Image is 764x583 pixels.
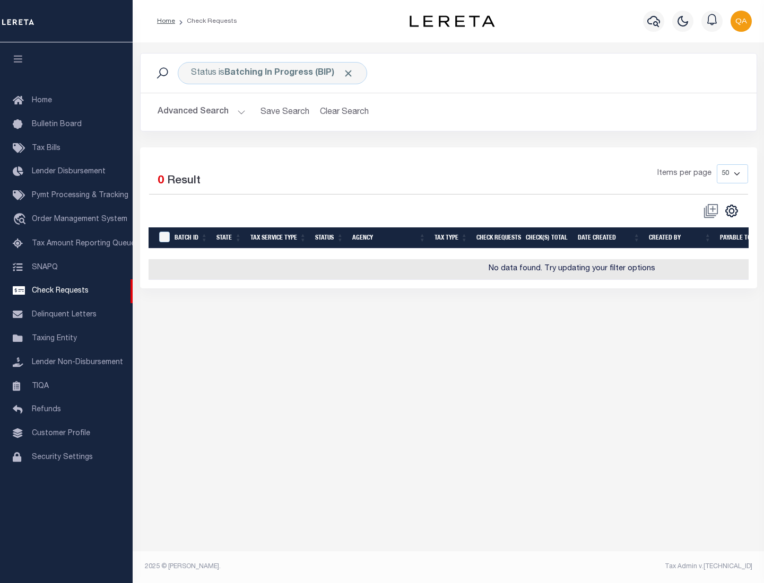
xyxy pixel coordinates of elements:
span: Lender Disbursement [32,168,106,175]
button: Advanced Search [158,102,246,122]
span: Click to Remove [343,68,354,79]
th: Created By: activate to sort column ascending [645,227,716,249]
div: Tax Admin v.[TECHNICAL_ID] [456,562,752,571]
a: Home [157,18,175,24]
img: svg+xml;base64,PHN2ZyB4bWxucz0iaHR0cDovL3d3dy53My5vcmcvMjAwMC9zdmciIHBvaW50ZXItZXZlbnRzPSJub25lIi... [731,11,752,32]
th: State: activate to sort column ascending [212,227,246,249]
th: Agency: activate to sort column ascending [348,227,430,249]
span: Order Management System [32,216,127,223]
span: SNAPQ [32,263,58,271]
b: Batching In Progress (BIP) [224,69,354,77]
span: TIQA [32,382,49,390]
label: Result [167,173,201,190]
th: Check(s) Total [522,227,574,249]
th: Check Requests [472,227,522,249]
button: Save Search [254,102,316,122]
th: Batch Id: activate to sort column ascending [170,227,212,249]
span: Customer Profile [32,430,90,437]
span: Pymt Processing & Tracking [32,192,128,199]
span: Taxing Entity [32,335,77,342]
span: Security Settings [32,454,93,461]
img: logo-dark.svg [410,15,494,27]
th: Tax Type: activate to sort column ascending [430,227,472,249]
th: Tax Service Type: activate to sort column ascending [246,227,311,249]
th: Date Created: activate to sort column ascending [574,227,645,249]
div: Status is [178,62,367,84]
th: Status: activate to sort column ascending [311,227,348,249]
span: Bulletin Board [32,121,82,128]
span: Lender Non-Disbursement [32,359,123,366]
div: 2025 © [PERSON_NAME]. [137,562,449,571]
span: Tax Bills [32,145,60,152]
span: Home [32,97,52,104]
span: Tax Amount Reporting Queue [32,240,135,248]
i: travel_explore [13,213,30,227]
li: Check Requests [175,16,237,26]
span: Check Requests [32,287,89,295]
span: Delinquent Letters [32,311,97,319]
span: 0 [158,175,164,187]
button: Clear Search [316,102,374,122]
span: Refunds [32,406,61,413]
span: Items per page [657,168,711,180]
